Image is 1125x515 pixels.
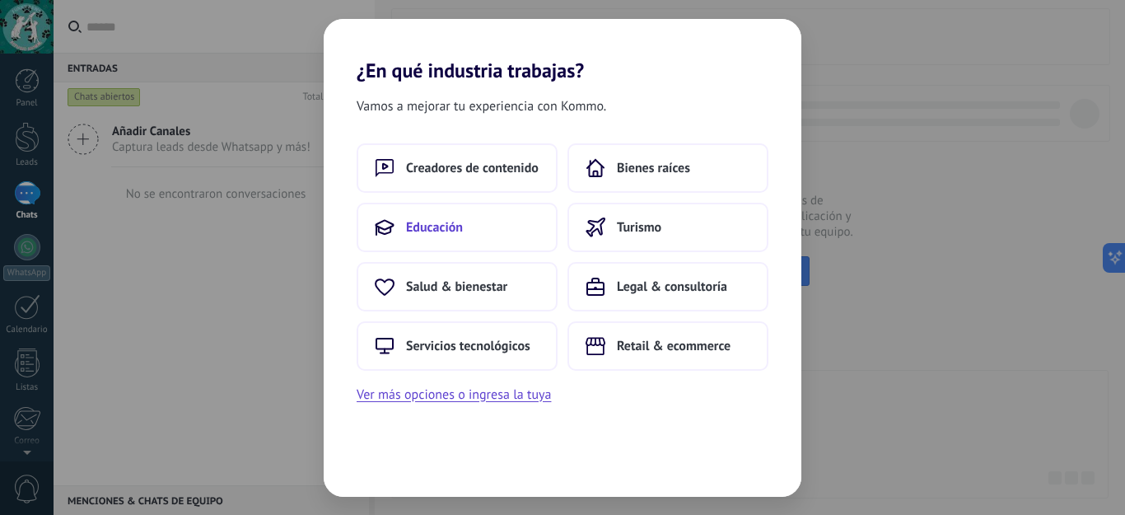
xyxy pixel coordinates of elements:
[617,160,690,176] span: Bienes raíces
[617,279,727,295] span: Legal & consultoría
[406,160,539,176] span: Creadores de contenido
[567,262,768,311] button: Legal & consultoría
[617,219,661,236] span: Turismo
[567,143,768,193] button: Bienes raíces
[324,19,801,82] h2: ¿En qué industria trabajas?
[357,321,558,371] button: Servicios tecnológicos
[406,279,507,295] span: Salud & bienestar
[406,338,530,354] span: Servicios tecnológicos
[357,203,558,252] button: Educación
[567,321,768,371] button: Retail & ecommerce
[357,143,558,193] button: Creadores de contenido
[357,96,606,117] span: Vamos a mejorar tu experiencia con Kommo.
[357,262,558,311] button: Salud & bienestar
[406,219,463,236] span: Educación
[617,338,731,354] span: Retail & ecommerce
[357,384,551,405] button: Ver más opciones o ingresa la tuya
[567,203,768,252] button: Turismo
